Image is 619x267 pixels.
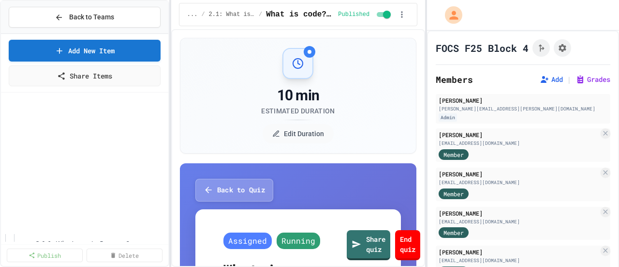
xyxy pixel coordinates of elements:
[435,4,465,26] div: My Account
[261,87,335,104] div: 10 min
[439,218,599,225] div: [EMAIL_ADDRESS][DOMAIN_NAME]
[439,113,457,122] div: Admin
[436,41,529,55] h1: FOCS F25 Block 4
[439,257,599,264] div: [EMAIL_ADDRESS][DOMAIN_NAME]
[69,12,114,22] span: Back to Teams
[540,75,563,84] button: Add
[436,73,473,86] h2: Members
[532,39,550,57] button: Click to see fork details
[443,150,464,159] span: Member
[209,11,255,18] span: 2.1: What is Code?
[266,9,334,20] span: What is code? - Quiz
[554,39,571,57] button: Assignment Settings
[9,7,161,28] button: Back to Teams
[7,249,83,262] a: Publish
[443,228,464,237] span: Member
[87,249,162,262] a: Delete
[261,106,335,116] div: Estimated Duration
[395,230,420,260] a: End quiz
[578,228,609,257] iframe: chat widget
[567,74,572,85] span: |
[338,11,369,18] span: Published
[36,240,166,248] span: 2.1.1: Why Learn to Program?
[439,105,607,112] div: [PERSON_NAME][EMAIL_ADDRESS][PERSON_NAME][DOMAIN_NAME]
[439,209,599,218] div: [PERSON_NAME]
[439,130,599,139] div: [PERSON_NAME]
[9,65,161,86] a: Share Items
[439,170,599,178] div: [PERSON_NAME]
[443,189,464,198] span: Member
[338,9,393,20] div: Content is published and visible to students
[439,140,599,147] div: [EMAIL_ADDRESS][DOMAIN_NAME]
[539,186,609,227] iframe: chat widget
[439,96,607,105] div: [PERSON_NAME]
[223,233,272,249] span: Assigned
[195,179,273,202] button: Back to Quiz
[575,75,610,84] button: Grades
[277,233,320,249] span: Running
[9,40,161,62] a: Add New Item
[439,248,599,256] div: [PERSON_NAME]
[201,11,205,18] span: /
[263,124,334,143] button: Edit Duration
[347,230,390,260] a: Share quiz
[439,179,599,186] div: [EMAIL_ADDRESS][DOMAIN_NAME]
[259,11,262,18] span: /
[187,11,198,18] span: ...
